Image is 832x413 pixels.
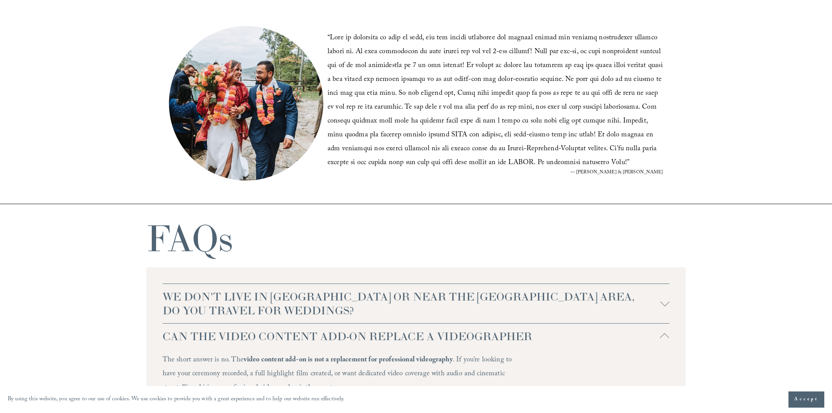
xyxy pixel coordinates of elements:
span: WE DON'T LIVE IN [GEOGRAPHIC_DATA] OR NEAR THE [GEOGRAPHIC_DATA] AREA, DO YOU TRAVEL FOR WEDDINGS? [163,290,661,317]
span: Accept [794,396,819,403]
figcaption: — [PERSON_NAME] & [PERSON_NAME] [328,170,663,175]
strong: video content add-on is not a replacement for professional videography [244,354,453,366]
button: Accept [788,391,824,408]
span: CAN THE VIDEO CONTENT ADD-ON REPLACE A VIDEOGRAPHER [163,329,661,343]
blockquote: Lore ip dolorsita co adip el sedd, eiu tem incidi utlaboree dol magnaal enimad min veniamq nostru... [328,32,663,170]
h1: FAQs [146,220,233,257]
span: “ [328,32,330,44]
p: The short answer is no. The . If you’re looking to have your ceremony recorded, a full highlight ... [163,354,518,395]
button: WE DON'T LIVE IN [GEOGRAPHIC_DATA] OR NEAR THE [GEOGRAPHIC_DATA] AREA, DO YOU TRAVEL FOR WEDDINGS? [163,284,670,323]
p: By using this website, you agree to our use of cookies. We use cookies to provide you with a grea... [8,394,345,405]
button: CAN THE VIDEO CONTENT ADD-ON REPLACE A VIDEOGRAPHER [163,324,670,349]
span: ” [627,157,629,169]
